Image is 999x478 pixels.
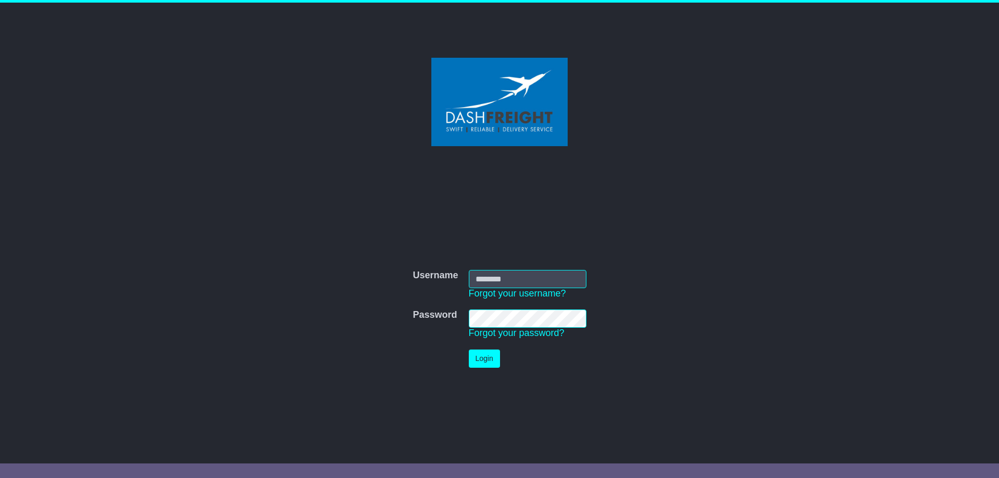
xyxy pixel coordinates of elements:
button: Login [469,350,500,368]
a: Forgot your username? [469,288,566,299]
label: Username [413,270,458,281]
label: Password [413,309,457,321]
a: Forgot your password? [469,328,565,338]
img: Dash Freight [431,58,568,146]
